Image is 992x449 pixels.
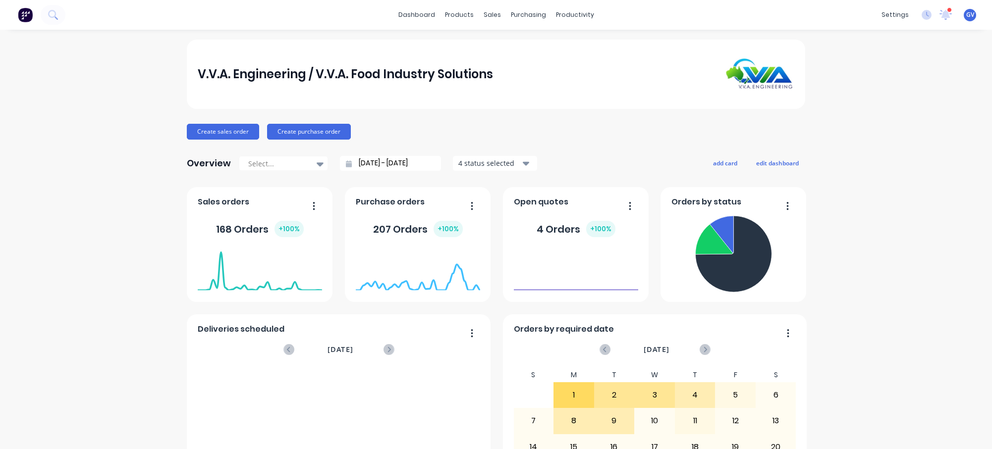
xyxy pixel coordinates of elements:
[187,153,231,173] div: Overview
[356,196,425,208] span: Purchase orders
[671,196,741,208] span: Orders by status
[750,156,805,169] button: edit dashboard
[514,408,553,433] div: 7
[675,368,716,382] div: T
[267,124,351,140] button: Create purchase order
[198,64,493,84] div: V.V.A. Engineering / V.V.A. Food Industry Solutions
[644,344,669,355] span: [DATE]
[675,383,715,407] div: 4
[635,383,674,407] div: 3
[725,58,794,90] img: V.V.A. Engineering / V.V.A. Food Industry Solutions
[373,221,463,237] div: 207 Orders
[635,408,674,433] div: 10
[554,408,594,433] div: 8
[198,196,249,208] span: Sales orders
[393,7,440,22] a: dashboard
[716,383,755,407] div: 5
[551,7,599,22] div: productivity
[554,383,594,407] div: 1
[756,368,796,382] div: S
[594,368,635,382] div: T
[634,368,675,382] div: W
[966,10,974,19] span: GV
[479,7,506,22] div: sales
[553,368,594,382] div: M
[198,323,284,335] span: Deliveries scheduled
[440,7,479,22] div: products
[756,383,796,407] div: 6
[513,368,554,382] div: S
[675,408,715,433] div: 11
[453,156,537,171] button: 4 status selected
[458,158,521,168] div: 4 status selected
[514,323,614,335] span: Orders by required date
[715,368,756,382] div: F
[756,408,796,433] div: 13
[18,7,33,22] img: Factory
[586,221,615,237] div: + 100 %
[716,408,755,433] div: 12
[707,156,744,169] button: add card
[275,221,304,237] div: + 100 %
[537,221,615,237] div: 4 Orders
[595,408,634,433] div: 9
[187,124,259,140] button: Create sales order
[514,196,568,208] span: Open quotes
[877,7,914,22] div: settings
[506,7,551,22] div: purchasing
[595,383,634,407] div: 2
[328,344,353,355] span: [DATE]
[434,221,463,237] div: + 100 %
[216,221,304,237] div: 168 Orders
